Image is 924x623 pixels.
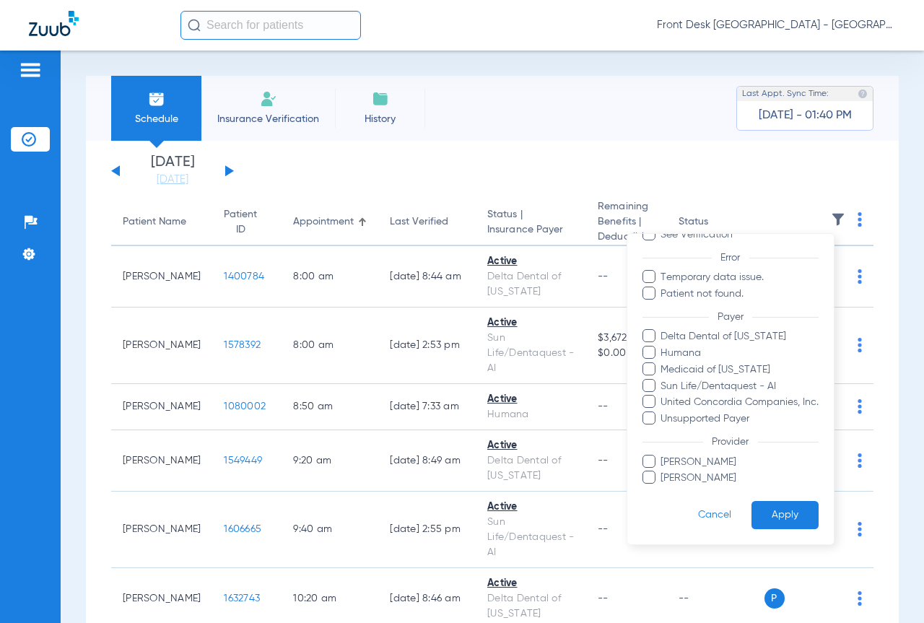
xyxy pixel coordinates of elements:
[852,554,924,623] iframe: Chat Widget
[703,437,758,447] span: Provider
[712,252,749,262] span: Error
[661,471,819,486] span: [PERSON_NAME]
[661,346,819,361] span: Humana
[661,411,819,427] span: Unsupported Payer
[642,227,819,242] label: See Verification
[661,378,819,393] span: Sun Life/Dentaquest - AI
[661,329,819,344] span: Delta Dental of [US_STATE]
[678,501,751,529] button: Cancel
[709,311,753,321] span: Payer
[661,454,819,469] span: [PERSON_NAME]
[661,270,819,285] span: Temporary data issue.
[661,395,819,410] span: United Concordia Companies, Inc.
[661,286,819,301] span: Patient not found.
[661,362,819,377] span: Medicaid of [US_STATE]
[751,501,819,529] button: Apply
